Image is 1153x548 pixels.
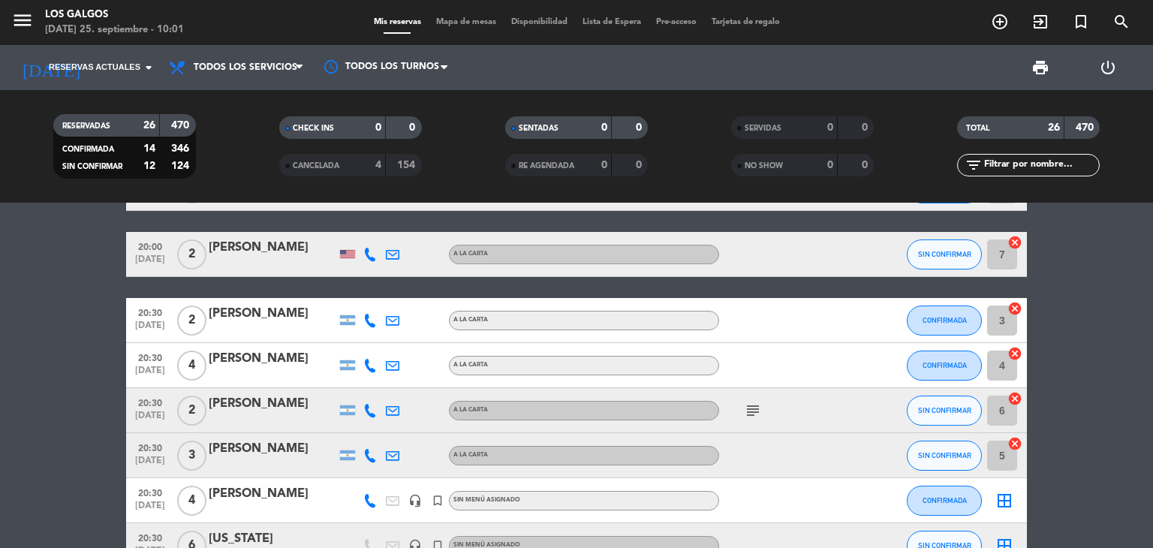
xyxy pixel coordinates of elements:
input: Filtrar por nombre... [983,157,1099,173]
strong: 470 [1076,122,1097,133]
i: cancel [1007,235,1022,250]
button: SIN CONFIRMAR [907,239,982,269]
span: SIN CONFIRMAR [62,163,122,170]
i: turned_in_not [431,494,444,507]
span: CONFIRMADA [923,496,967,504]
div: [PERSON_NAME] [209,394,336,414]
i: cancel [1007,346,1022,361]
span: NO SHOW [745,162,783,170]
div: [PERSON_NAME] [209,238,336,257]
span: Pre-acceso [649,18,704,26]
strong: 26 [1048,122,1060,133]
button: menu [11,9,34,37]
span: 20:30 [131,348,169,366]
span: CANCELADA [293,162,339,170]
strong: 0 [601,160,607,170]
span: 20:00 [131,237,169,254]
i: [DATE] [11,51,91,84]
span: Sin menú asignado [453,497,520,503]
button: CONFIRMADA [907,351,982,381]
span: SERVIDAS [745,125,781,132]
span: 20:30 [131,438,169,456]
strong: 0 [827,160,833,170]
strong: 26 [143,120,155,131]
span: CONFIRMADA [923,361,967,369]
span: 2 [177,396,206,426]
button: SIN CONFIRMAR [907,396,982,426]
div: LOG OUT [1074,45,1142,90]
span: CONFIRMADA [62,146,114,153]
span: A LA CARTA [453,317,488,323]
span: SIN CONFIRMAR [918,451,971,459]
span: 20:30 [131,528,169,546]
span: print [1031,59,1049,77]
span: TOTAL [966,125,989,132]
span: [DATE] [131,254,169,272]
span: A LA CARTA [453,251,488,257]
i: cancel [1007,301,1022,316]
strong: 0 [375,122,381,133]
button: CONFIRMADA [907,306,982,336]
strong: 0 [827,122,833,133]
button: CONFIRMADA [907,486,982,516]
span: [DATE] [131,366,169,383]
span: 2 [177,306,206,336]
span: Todos los servicios [194,62,297,73]
i: arrow_drop_down [140,59,158,77]
span: Mis reservas [366,18,429,26]
div: [PERSON_NAME] [209,349,336,369]
div: Los Galgos [45,8,184,23]
span: A LA CARTA [453,452,488,458]
span: [DATE] [131,456,169,473]
span: 20:30 [131,483,169,501]
div: [PERSON_NAME] [209,304,336,324]
span: Tarjetas de regalo [704,18,787,26]
strong: 14 [143,143,155,154]
div: [PERSON_NAME] [209,484,336,504]
span: CONFIRMADA [923,316,967,324]
strong: 4 [375,160,381,170]
span: RESERVADAS [62,122,110,130]
strong: 0 [862,160,871,170]
span: Mapa de mesas [429,18,504,26]
strong: 12 [143,161,155,171]
span: SENTADAS [519,125,558,132]
strong: 0 [636,122,645,133]
i: add_circle_outline [991,13,1009,31]
i: turned_in_not [1072,13,1090,31]
strong: 0 [862,122,871,133]
span: SIN CONFIRMAR [918,406,971,414]
i: menu [11,9,34,32]
span: Disponibilidad [504,18,575,26]
i: headset_mic [408,494,422,507]
strong: 124 [171,161,192,171]
strong: 0 [601,122,607,133]
i: border_all [995,492,1013,510]
strong: 0 [636,160,645,170]
button: SIN CONFIRMAR [907,441,982,471]
div: [PERSON_NAME] [209,439,336,459]
span: Reservas actuales [49,61,140,74]
span: A LA CARTA [453,362,488,368]
strong: 0 [409,122,418,133]
span: Sin menú asignado [453,542,520,548]
span: SIN CONFIRMAR [918,250,971,258]
i: cancel [1007,436,1022,451]
span: Lista de Espera [575,18,649,26]
span: A LA CARTA [453,407,488,413]
span: 4 [177,351,206,381]
strong: 470 [171,120,192,131]
i: subject [744,402,762,420]
span: 3 [177,441,206,471]
strong: 154 [397,160,418,170]
span: 20:30 [131,393,169,411]
i: filter_list [965,156,983,174]
span: RE AGENDADA [519,162,574,170]
i: exit_to_app [1031,13,1049,31]
i: search [1112,13,1130,31]
i: cancel [1007,391,1022,406]
span: 4 [177,486,206,516]
strong: 346 [171,143,192,154]
div: [DATE] 25. septiembre - 10:01 [45,23,184,38]
span: [DATE] [131,321,169,338]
